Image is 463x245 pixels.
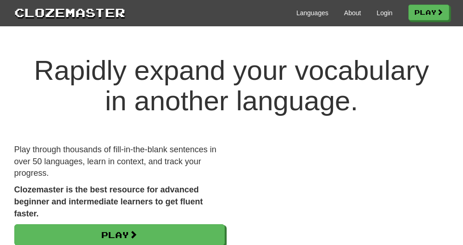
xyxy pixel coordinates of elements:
a: Login [377,8,392,18]
strong: Clozemaster is the best resource for advanced beginner and intermediate learners to get fluent fa... [14,185,203,218]
a: Play [408,5,449,20]
p: Play through thousands of fill-in-the-blank sentences in over 50 languages, learn in context, and... [14,144,225,179]
a: Languages [296,8,328,18]
a: About [344,8,361,18]
a: Clozemaster [14,4,125,21]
